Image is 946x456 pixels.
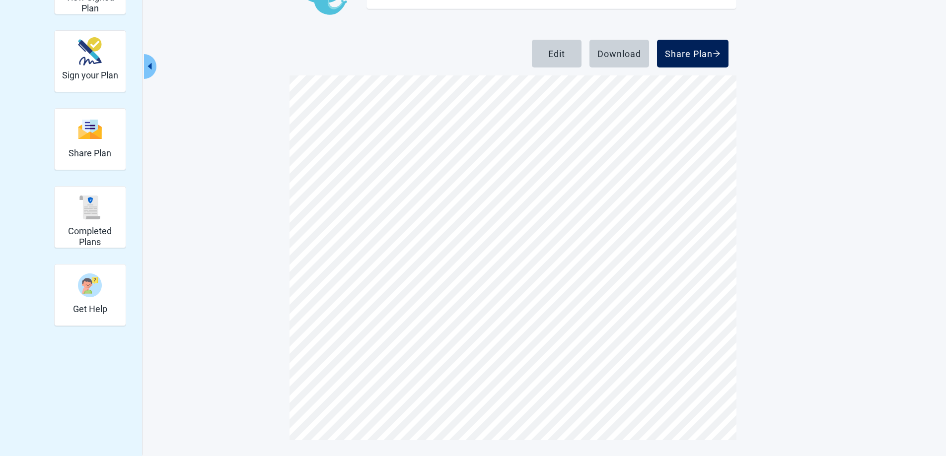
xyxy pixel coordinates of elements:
button: Share Plan arrow-right [657,40,728,67]
div: Completed Plans [54,186,126,248]
button: Download [589,40,649,67]
h2: Share Plan [69,148,111,159]
img: Completed Plans [78,195,102,219]
button: Collapse menu [144,54,156,79]
div: Share Plan [665,49,721,59]
h2: Completed Plans [59,226,122,247]
span: caret-left [145,62,154,71]
img: Sign your Plan [78,37,102,65]
span: arrow-right [713,50,721,58]
button: Edit [532,40,582,67]
div: Edit [548,49,565,59]
h2: Get Help [73,304,107,315]
div: Download [597,49,641,59]
div: Share Plan [54,108,126,170]
img: Share Plan [78,119,102,140]
div: Sign your Plan [54,30,126,92]
div: Get Help [54,264,126,326]
h2: Sign your Plan [62,70,118,81]
img: Get Help [78,273,102,297]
